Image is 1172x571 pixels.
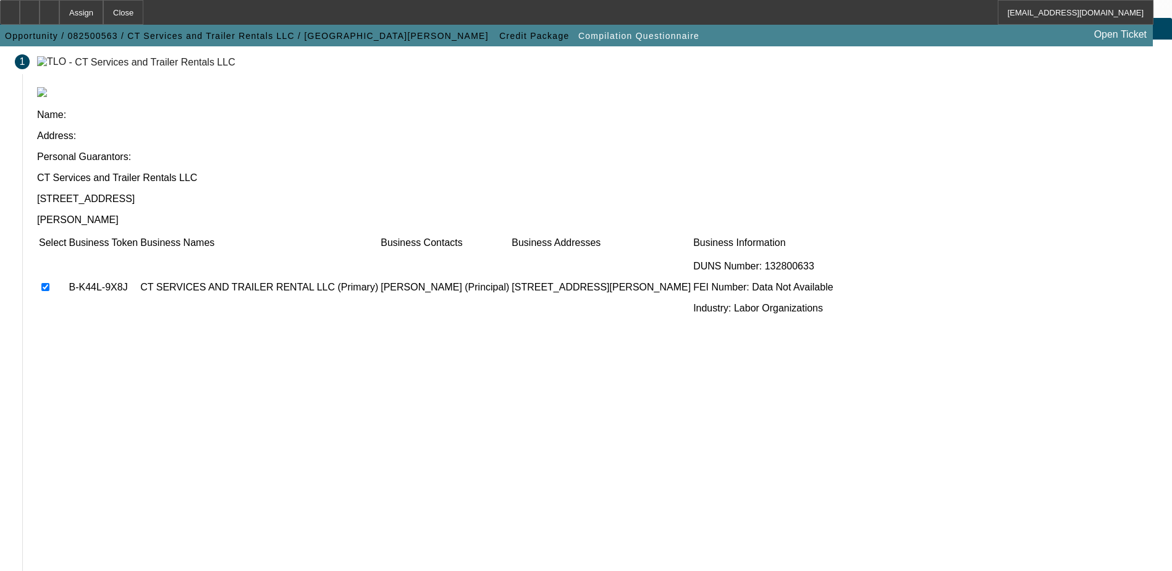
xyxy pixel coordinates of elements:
span: Compilation Questionnaire [578,31,699,41]
div: - CT Services and Trailer Rentals LLC [69,56,235,67]
p: [PERSON_NAME] (Principal) [381,282,509,293]
p: Personal Guarantors: [37,151,1157,163]
p: FEI Number: Data Not Available [693,282,833,293]
p: Name: [37,109,1157,121]
p: [PERSON_NAME] [37,214,1157,226]
p: CT SERVICES AND TRAILER RENTAL LLC (Primary) [140,282,378,293]
td: Business Information [693,237,833,249]
p: DUNS Number: 132800633 [693,261,833,272]
td: Business Token [68,237,138,249]
span: 1 [20,56,25,67]
img: TLO [37,56,66,67]
td: Business Names [140,237,379,249]
p: Address: [37,130,1157,142]
p: CT Services and Trailer Rentals LLC [37,172,1157,184]
span: Opportunity / 082500563 / CT Services and Trailer Rentals LLC / [GEOGRAPHIC_DATA][PERSON_NAME] [5,31,489,41]
span: Credit Package [499,31,569,41]
p: Industry: Labor Organizations [693,303,833,314]
p: [STREET_ADDRESS] [37,193,1157,205]
td: Select [38,237,67,249]
td: Business Contacts [380,237,510,249]
td: Business Addresses [511,237,691,249]
p: [STREET_ADDRESS][PERSON_NAME] [512,282,691,293]
td: B-K44L-9X8J [68,250,138,324]
a: Open Ticket [1089,24,1152,45]
button: Compilation Questionnaire [575,25,702,47]
img: tlo.png [37,87,47,97]
button: Credit Package [496,25,572,47]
